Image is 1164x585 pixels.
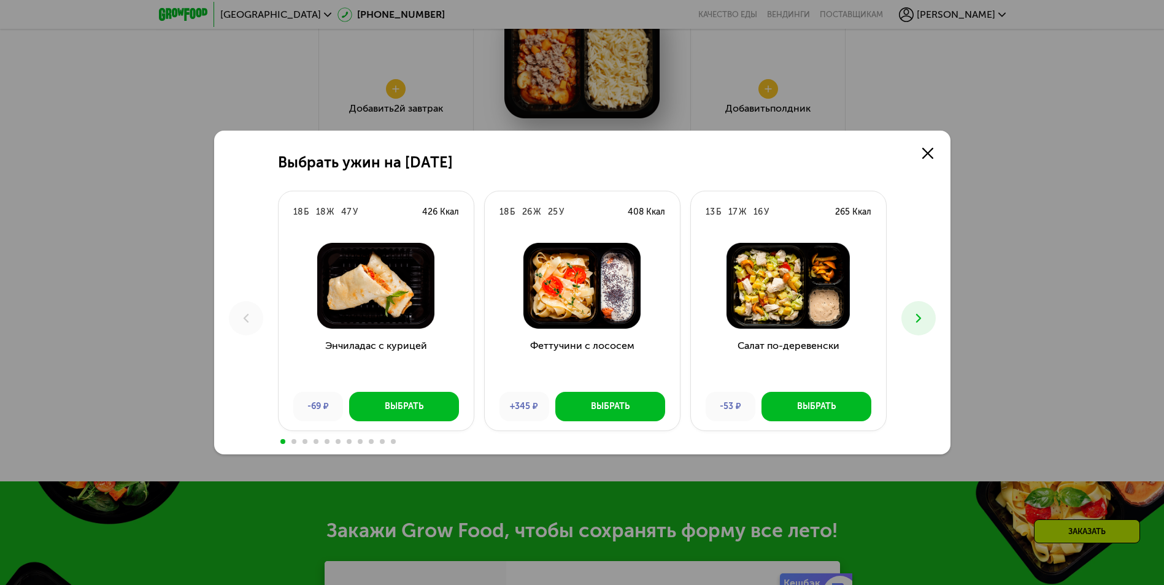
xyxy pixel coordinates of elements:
[279,338,474,383] h3: Энчиладас с курицей
[316,206,325,218] div: 18
[728,206,738,218] div: 17
[591,400,630,413] div: Выбрать
[349,392,459,421] button: Выбрать
[422,206,459,218] div: 426 Ккал
[548,206,558,218] div: 25
[706,392,755,421] div: -53 ₽
[293,392,343,421] div: -69 ₽
[706,206,715,218] div: 13
[278,154,453,171] h2: Выбрать ужин на [DATE]
[739,206,746,218] div: Ж
[701,243,876,329] img: Салат по-деревенски
[628,206,665,218] div: 408 Ккал
[716,206,721,218] div: Б
[304,206,309,218] div: Б
[353,206,358,218] div: У
[797,400,836,413] div: Выбрать
[533,206,541,218] div: Ж
[522,206,532,218] div: 26
[835,206,871,218] div: 265 Ккал
[326,206,334,218] div: Ж
[485,338,680,383] h3: Феттучини с лососем
[341,206,352,218] div: 47
[754,206,763,218] div: 16
[510,206,515,218] div: Б
[555,392,665,421] button: Выбрать
[761,392,871,421] button: Выбрать
[385,400,423,413] div: Выбрать
[499,206,509,218] div: 18
[499,392,549,421] div: +345 ₽
[293,206,303,218] div: 18
[288,243,464,329] img: Энчиладас с курицей
[764,206,769,218] div: У
[559,206,564,218] div: У
[691,338,886,383] h3: Салат по-деревенски
[495,243,670,329] img: Феттучини с лососем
